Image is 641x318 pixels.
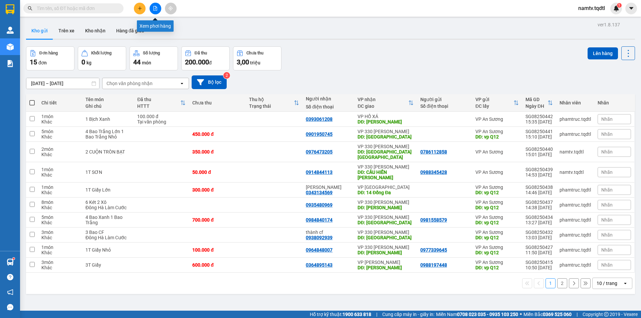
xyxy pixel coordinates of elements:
[195,51,207,55] div: Đã thu
[520,313,522,316] span: ⚪️
[250,60,260,65] span: triệu
[165,3,177,14] button: aim
[6,22,52,31] div: 0786112858
[577,311,578,318] span: |
[525,167,553,172] div: SG08250439
[306,190,333,195] div: 0343134569
[525,103,548,109] div: Ngày ĐH
[601,187,613,193] span: Nhãn
[420,262,447,268] div: 0988197448
[57,6,73,13] span: Nhận:
[420,170,447,175] div: 0988345428
[7,274,13,280] span: question-circle
[475,235,519,240] div: DĐ: vp Q12
[358,97,408,102] div: VP nhận
[85,170,131,175] div: 1T SƠN
[475,220,519,225] div: DĐ: vp Q12
[246,51,263,55] div: Chưa thu
[475,215,519,220] div: VP An Sương
[310,311,371,318] span: Hỗ trợ kỹ thuật:
[525,215,553,220] div: SG08250434
[560,247,591,253] div: phamtruc.tqdtl
[358,144,414,149] div: VP 330 [PERSON_NAME]
[192,75,227,89] button: Bộ lọc
[137,20,174,32] div: Xem phơi hàng
[525,205,553,210] div: 14:38 [DATE]
[6,4,14,14] img: logo-vxr
[618,3,620,8] span: 1
[601,247,613,253] span: Nhãn
[85,205,131,210] div: Đông Hà Làm Cước
[420,217,447,223] div: 0981558579
[475,250,519,255] div: DĐ: vp Q12
[137,114,186,119] div: 100.000 đ
[625,3,637,14] button: caret-down
[41,200,79,205] div: 8 món
[111,23,150,39] button: Hàng đã giao
[237,58,249,66] span: 3,00
[137,103,180,109] div: HTTT
[475,149,519,154] div: VP An Sương
[85,200,131,205] div: 6 Két 2 Xô
[523,311,572,318] span: Miền Bắc
[306,96,351,101] div: Người nhận
[358,134,414,139] div: DĐ: Đông Hà
[420,103,469,109] div: Số điện thoại
[192,217,242,223] div: 700.000 đ
[525,152,553,157] div: 15:01 [DATE]
[573,4,610,12] span: namtv.tqdtl
[560,262,591,268] div: phamtruc.tqdtl
[192,187,242,193] div: 300.000 đ
[306,202,333,208] div: 0935480969
[546,278,556,288] button: 1
[525,235,553,240] div: 13:03 [DATE]
[106,80,153,87] div: Chọn văn phòng nhận
[41,152,79,157] div: Khác
[475,134,519,139] div: DĐ: vp Q12
[436,311,518,318] span: Miền Nam
[306,230,351,235] div: thành cf
[41,260,79,265] div: 3 món
[306,149,333,154] div: 0976473205
[37,5,116,12] input: Tìm tên, số ĐT hoặc mã đơn
[138,6,142,11] span: plus
[613,5,619,11] img: icon-new-feature
[7,43,14,50] img: warehouse-icon
[358,215,414,220] div: VP 330 [PERSON_NAME]
[41,167,79,172] div: 1 món
[358,103,408,109] div: ĐC giao
[41,220,79,225] div: Khác
[57,23,67,30] span: DĐ:
[185,58,209,66] span: 200.000
[7,27,14,34] img: warehouse-icon
[192,262,242,268] div: 600.000 đ
[358,235,414,240] div: DĐ: Đông Hà
[41,205,79,210] div: Khác
[525,260,553,265] div: SG08250415
[601,149,613,154] span: Nhãn
[134,3,146,14] button: plus
[601,116,613,122] span: Nhãn
[30,58,37,66] span: 15
[57,6,154,14] div: VP 330 [PERSON_NAME]
[382,311,434,318] span: Cung cấp máy in - giấy in:
[53,23,80,39] button: Trên xe
[358,260,414,265] div: VP [PERSON_NAME]
[358,200,414,205] div: VP 330 [PERSON_NAME]
[153,6,158,11] span: file-add
[475,103,513,109] div: ĐC lấy
[525,200,553,205] div: SG08250437
[78,46,126,70] button: Khối lượng0kg
[475,170,519,175] div: VP An Sương
[192,131,242,137] div: 450.000 đ
[306,170,333,175] div: 0914844113
[525,146,553,152] div: SG08250440
[306,116,333,122] div: 0393061208
[604,312,609,317] span: copyright
[560,116,591,122] div: phamtruc.tqdtl
[601,232,613,238] span: Nhãn
[601,217,613,223] span: Nhãn
[26,78,99,89] input: Select a date range.
[601,202,613,208] span: Nhãn
[306,185,351,190] div: Thạch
